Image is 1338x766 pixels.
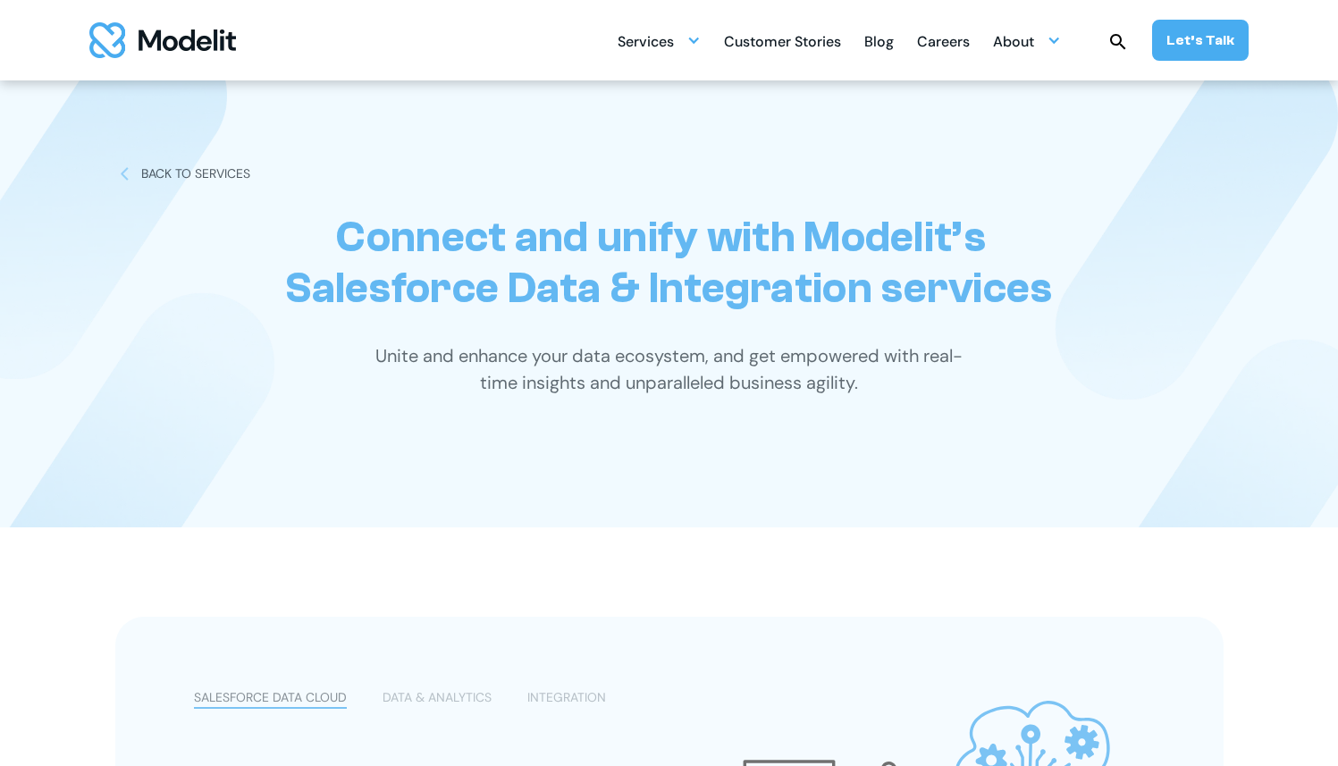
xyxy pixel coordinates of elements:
p: Unite and enhance your data ecosystem, and get empowered with real-time insights and unparalleled... [361,342,978,396]
a: Blog [864,23,894,58]
a: BACK TO SERVICES [115,164,250,183]
img: modelit logo [89,22,236,58]
div: Blog [864,26,894,61]
div: Services [618,26,674,61]
a: Careers [917,23,970,58]
div: SALESFORCE DATA CLOUD [194,688,347,707]
div: Let’s Talk [1166,30,1234,50]
div: Customer Stories [724,26,841,61]
a: home [89,22,236,58]
div: About [993,23,1061,58]
div: About [993,26,1034,61]
div: INTEGRATION [527,688,606,707]
div: DATA & ANALYTICS [383,688,492,707]
a: Customer Stories [724,23,841,58]
div: BACK TO SERVICES [141,164,250,183]
a: Let’s Talk [1152,20,1249,61]
h1: Connect and unify with Modelit’s Salesforce Data & Integration services [258,212,1081,314]
div: Careers [917,26,970,61]
div: Services [618,23,701,58]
